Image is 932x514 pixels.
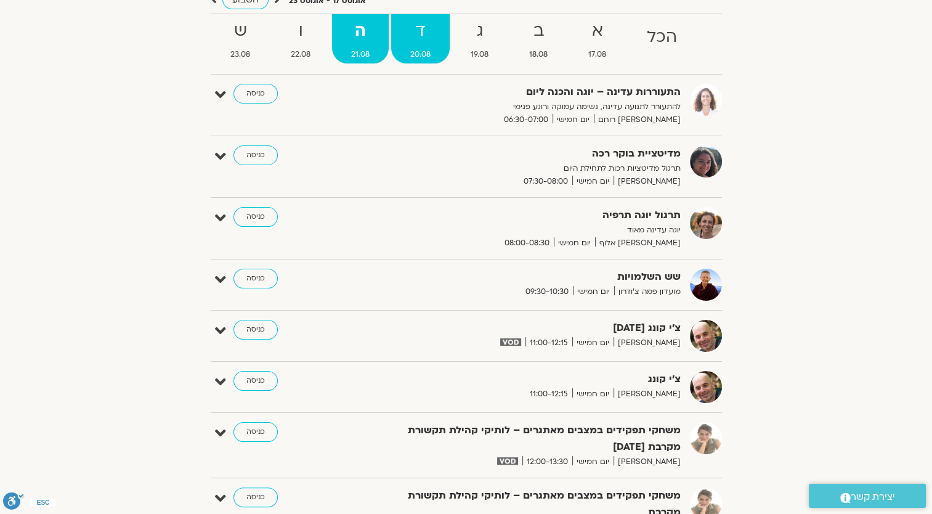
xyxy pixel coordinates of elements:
[332,14,389,63] a: ה21.08
[233,207,278,227] a: כניסה
[233,145,278,165] a: כניסה
[212,17,270,45] strong: ש
[510,48,567,61] span: 18.08
[500,338,521,346] img: vodicon
[522,455,572,468] span: 12:00-13:30
[391,14,450,63] a: ד20.08
[233,84,278,104] a: כניסה
[212,14,270,63] a: ש23.08
[379,224,681,237] p: יוגה עדינה מאוד
[569,17,625,45] strong: א
[525,388,572,401] span: 11:00-12:15
[614,175,681,188] span: [PERSON_NAME]
[272,17,330,45] strong: ו
[379,100,681,113] p: להתעורר לתנועה עדינה, נשימה עמוקה ורוגע פנימי
[569,48,625,61] span: 17.08
[573,285,614,298] span: יום חמישי
[379,422,681,455] strong: משחקי תפקידים במצבים מאתגרים – לותיקי קהילת תקשורת מקרבת [DATE]
[379,269,681,285] strong: שש השלמויות
[614,337,681,349] span: [PERSON_NAME]
[391,48,450,61] span: 20.08
[379,145,681,162] strong: מדיטציית בוקר רכה
[809,484,926,508] a: יצירת קשר
[272,14,330,63] a: ו22.08
[379,371,681,388] strong: צ'י קונג
[379,162,681,175] p: תרגול מדיטציות רכות לתחילת היום
[521,285,573,298] span: 09:30-10:30
[594,113,681,126] span: [PERSON_NAME] רוחם
[212,48,270,61] span: 23.08
[628,23,696,51] strong: הכל
[572,455,614,468] span: יום חמישי
[233,269,278,288] a: כניסה
[595,237,681,250] span: [PERSON_NAME] אלוף
[614,388,681,401] span: [PERSON_NAME]
[851,489,895,505] span: יצירת קשר
[510,17,567,45] strong: ב
[391,17,450,45] strong: ד
[519,175,572,188] span: 07:30-08:00
[233,487,278,507] a: כניסה
[525,337,572,349] span: 11:00-12:15
[497,457,517,465] img: vodicon
[233,422,278,442] a: כניסה
[233,320,278,340] a: כניסה
[332,48,389,61] span: 21.08
[554,237,595,250] span: יום חמישי
[628,14,696,63] a: הכל
[500,113,553,126] span: 06:30-07:00
[572,388,614,401] span: יום חמישי
[553,113,594,126] span: יום חמישי
[569,14,625,63] a: א17.08
[379,207,681,224] strong: תרגול יוגה תרפיה
[272,48,330,61] span: 22.08
[233,371,278,391] a: כניסה
[332,17,389,45] strong: ה
[500,237,554,250] span: 08:00-08:30
[510,14,567,63] a: ב18.08
[572,337,614,349] span: יום חמישי
[379,84,681,100] strong: התעוררות עדינה – יוגה והכנה ליום
[452,48,508,61] span: 19.08
[614,285,681,298] span: מועדון פמה צ'ודרון
[452,14,508,63] a: ג19.08
[614,455,681,468] span: [PERSON_NAME]
[379,320,681,337] strong: צ’י קונג [DATE]
[572,175,614,188] span: יום חמישי
[452,17,508,45] strong: ג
